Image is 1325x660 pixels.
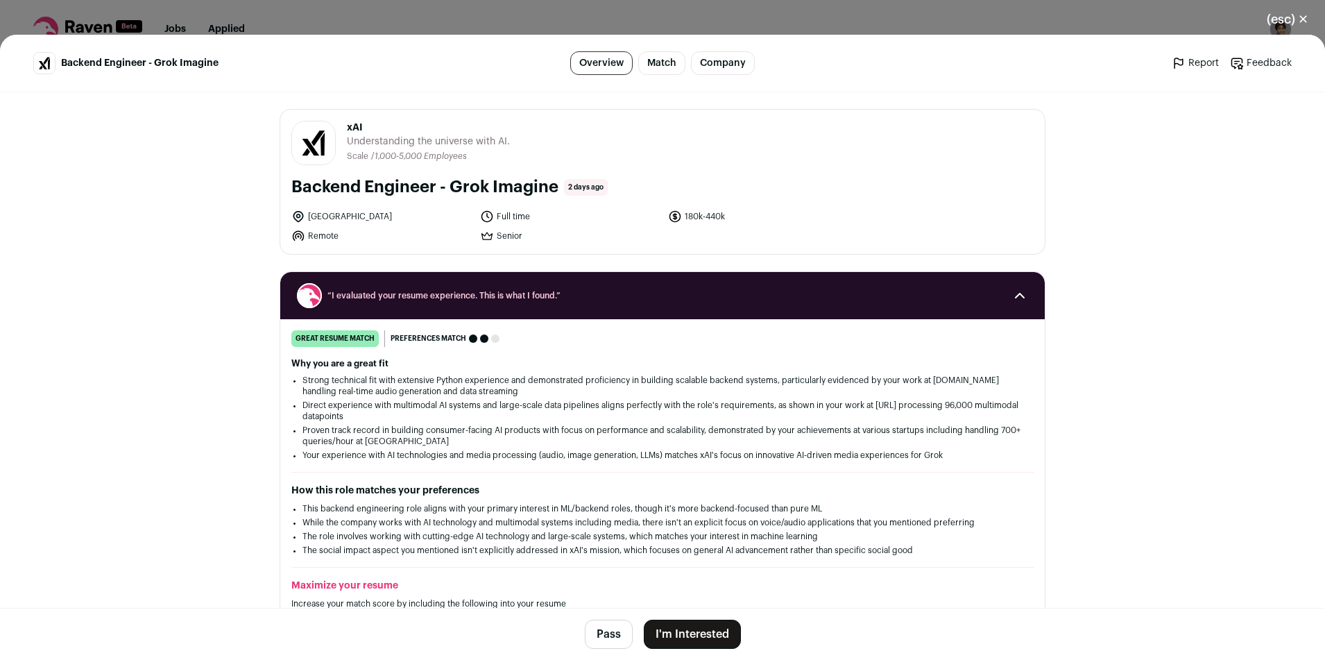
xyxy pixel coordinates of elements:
[375,152,467,160] span: 1,000-5,000 Employees
[291,579,1034,593] h2: Maximize your resume
[302,545,1023,556] li: The social impact aspect you mentioned isn't explicitly addressed in xAI's mission, which focuses...
[480,229,660,243] li: Senior
[391,332,466,346] span: Preferences match
[347,151,371,162] li: Scale
[1230,56,1292,70] a: Feedback
[564,179,608,196] span: 2 days ago
[347,135,510,149] span: Understanding the universe with AI.
[291,484,1034,498] h2: How this role matches your preferences
[302,450,1023,461] li: Your experience with AI technologies and media processing (audio, image generation, LLMs) matches...
[302,531,1023,542] li: The role involves working with cutting-edge AI technology and large-scale systems, which matches ...
[291,598,1034,609] p: Increase your match score by including the following into your resume
[292,121,335,164] img: 1c83009fa4f7cde7cb39cbbab8c4a426dc53311057c27b3c23d82261299489ff.jpg
[480,210,660,223] li: Full time
[302,503,1023,514] li: This backend engineering role aligns with your primary interest in ML/backend roles, though it's ...
[668,210,848,223] li: 180k-440k
[1250,4,1325,35] button: Close modal
[570,51,633,75] a: Overview
[347,121,510,135] span: xAI
[291,358,1034,369] h2: Why you are a great fit
[638,51,685,75] a: Match
[327,290,998,301] span: “I evaluated your resume experience. This is what I found.”
[1172,56,1219,70] a: Report
[302,400,1023,422] li: Direct experience with multimodal AI systems and large-scale data pipelines aligns perfectly with...
[34,53,55,74] img: 1c83009fa4f7cde7cb39cbbab8c4a426dc53311057c27b3c23d82261299489ff.jpg
[291,229,472,243] li: Remote
[302,425,1023,447] li: Proven track record in building consumer-facing AI products with focus on performance and scalabi...
[371,151,467,162] li: /
[291,210,472,223] li: [GEOGRAPHIC_DATA]
[61,56,219,70] span: Backend Engineer - Grok Imagine
[302,517,1023,528] li: While the company works with AI technology and multimodal systems including media, there isn't an...
[691,51,755,75] a: Company
[291,176,558,198] h1: Backend Engineer - Grok Imagine
[291,330,379,347] div: great resume match
[644,620,741,649] button: I'm Interested
[302,375,1023,397] li: Strong technical fit with extensive Python experience and demonstrated proficiency in building sc...
[585,620,633,649] button: Pass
